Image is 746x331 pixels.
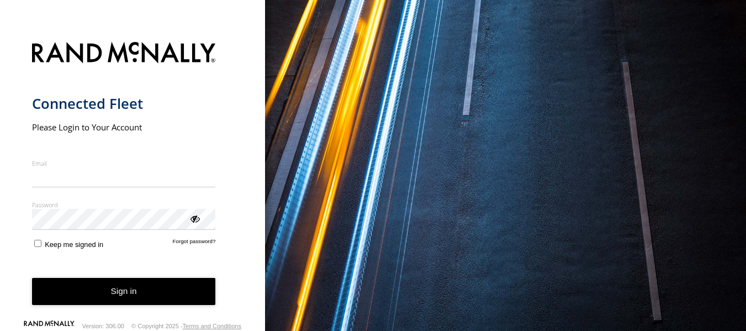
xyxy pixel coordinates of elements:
[32,201,216,209] label: Password
[183,323,241,329] a: Terms and Conditions
[32,35,234,323] form: main
[32,40,216,68] img: Rand McNally
[32,159,216,167] label: Email
[45,240,103,249] span: Keep me signed in
[32,278,216,305] button: Sign in
[131,323,241,329] div: © Copyright 2025 -
[34,240,41,247] input: Keep me signed in
[32,94,216,113] h1: Connected Fleet
[173,238,216,249] a: Forgot password?
[32,122,216,133] h2: Please Login to Your Account
[82,323,124,329] div: Version: 306.00
[189,213,200,224] div: ViewPassword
